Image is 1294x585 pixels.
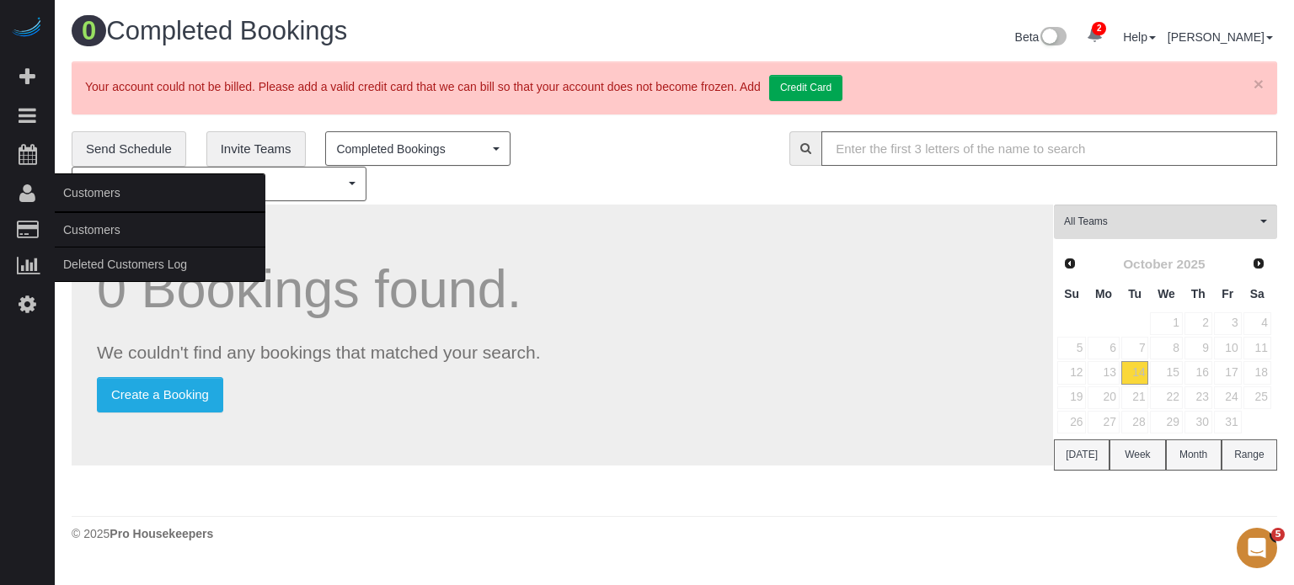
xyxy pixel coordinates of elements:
span: Thursday [1191,287,1206,300]
a: Prev [1058,252,1082,275]
button: Completed Bookings [325,131,511,166]
a: 7 [1121,337,1149,359]
span: October [1123,257,1173,271]
a: 13 [1088,361,1119,384]
a: 5 [1057,337,1086,359]
input: Enter the first 3 letters of the name to search [821,131,1277,166]
a: 17 [1214,361,1242,384]
a: 24 [1214,386,1242,409]
span: 5 [1271,528,1285,541]
h1: 0 Bookings found. [97,260,1028,318]
ol: All Teams [1054,205,1277,231]
a: 10 [1214,337,1242,359]
a: Send Schedule [72,131,186,167]
img: New interface [1039,27,1067,49]
a: Credit Card [769,75,842,101]
span: Prev [1063,257,1077,270]
a: Invite Teams [206,131,306,167]
a: 11 [1243,337,1271,359]
span: Friday [1222,287,1233,300]
a: 2 [1184,312,1212,335]
span: 2 [1092,22,1106,35]
a: 27 [1088,411,1119,433]
div: © 2025 [72,525,1277,542]
button: All Locations [72,167,366,201]
a: 9 [1184,337,1212,359]
a: 23 [1184,386,1212,409]
span: Monday [1095,287,1112,300]
span: Tuesday [1128,287,1142,300]
span: All Teams [1064,215,1256,229]
button: Month [1166,439,1222,471]
a: 6 [1088,337,1119,359]
a: 26 [1057,411,1086,433]
span: 0 [72,15,106,46]
img: Automaid Logo [10,17,44,40]
ul: Customers [55,212,265,282]
span: Wednesday [1158,287,1175,300]
a: × [1254,75,1264,93]
p: We couldn't find any bookings that matched your search. [97,340,1028,364]
a: 12 [1057,361,1086,384]
span: Sunday [1064,287,1079,300]
a: 1 [1150,312,1182,335]
a: 3 [1214,312,1242,335]
a: 19 [1057,386,1086,409]
span: Your account could not be billed. Please add a valid credit card that we can bill so that your ac... [85,80,842,93]
button: All Teams [1054,205,1277,239]
a: 20 [1088,386,1119,409]
a: 15 [1150,361,1182,384]
a: 21 [1121,386,1149,409]
h1: Completed Bookings [72,17,662,45]
a: Create a Booking [97,377,223,412]
a: 2 [1078,17,1111,54]
strong: Pro Housekeepers [110,527,213,540]
span: Completed Bookings [336,141,489,157]
a: Deleted Customers Log [55,247,265,281]
a: 28 [1121,411,1149,433]
a: Beta [1015,30,1067,44]
a: 16 [1184,361,1212,384]
a: Customers [55,213,265,247]
a: 31 [1214,411,1242,433]
a: [PERSON_NAME] [1168,30,1273,44]
a: 18 [1243,361,1271,384]
a: 14 [1121,361,1149,384]
a: Help [1123,30,1156,44]
a: 4 [1243,312,1271,335]
a: 8 [1150,337,1182,359]
a: Next [1247,252,1270,275]
a: 22 [1150,386,1182,409]
a: 30 [1184,411,1212,433]
span: Saturday [1250,287,1265,300]
button: Range [1222,439,1277,471]
button: [DATE] [1054,439,1110,471]
a: 29 [1150,411,1182,433]
span: Customers [55,173,265,212]
span: 2025 [1176,257,1205,271]
button: Week [1110,439,1165,471]
span: Next [1252,257,1265,270]
a: 25 [1243,386,1271,409]
iframe: Intercom live chat [1237,528,1277,568]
